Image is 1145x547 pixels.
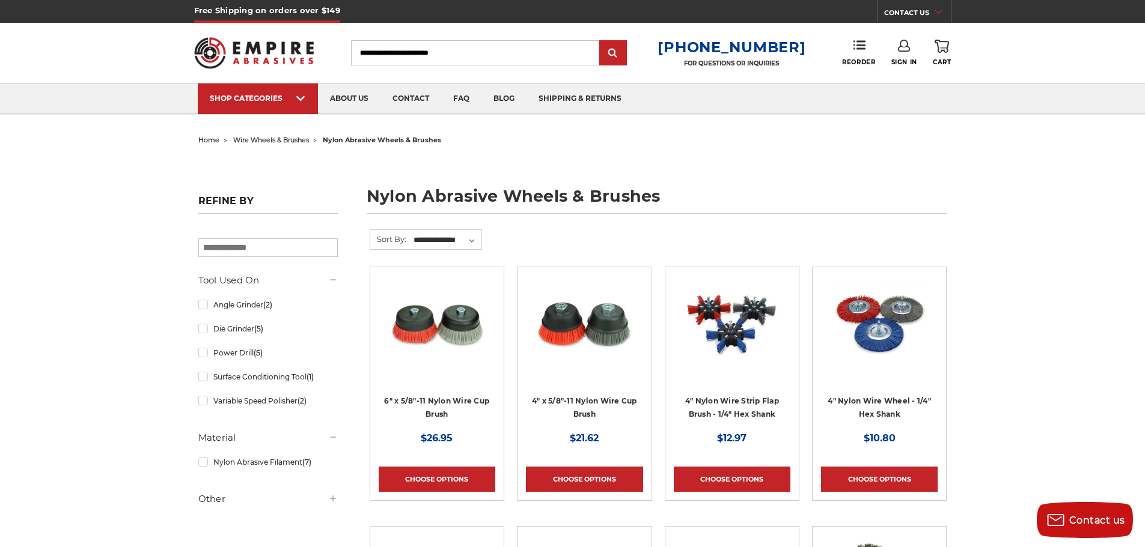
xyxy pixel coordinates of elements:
a: 4 inch nylon wire wheel for drill [821,276,938,392]
a: Choose Options [526,467,643,492]
span: Sign In [891,58,917,66]
a: Angle Grinder [198,294,338,315]
a: shipping & returns [527,83,634,114]
a: faq [441,83,481,114]
a: Power Drill [198,342,338,363]
img: 6" x 5/8"-11 Nylon Wire Wheel Cup Brushes [389,276,485,372]
label: Sort By: [370,230,406,248]
select: Sort By: [412,231,481,249]
button: Contact us [1037,502,1133,538]
a: [PHONE_NUMBER] [658,38,805,56]
span: (2) [263,300,272,309]
a: Choose Options [674,467,790,492]
a: CONTACT US [884,6,951,23]
span: Reorder [842,58,875,66]
a: blog [481,83,527,114]
a: contact [380,83,441,114]
h5: Tool Used On [198,273,338,288]
img: 4" x 5/8"-11 Nylon Wire Cup Brushes [536,276,632,372]
span: (7) [302,458,311,467]
span: (2) [298,396,307,405]
img: 4 inch strip flap brush [684,276,780,372]
a: Surface Conditioning Tool [198,366,338,387]
a: 4" Nylon Wire Wheel - 1/4" Hex Shank [828,396,931,419]
span: Contact us [1069,515,1125,526]
a: 4" x 5/8"-11 Nylon Wire Cup Brushes [526,276,643,392]
a: 6" x 5/8"-11 Nylon Wire Wheel Cup Brushes [379,276,495,392]
h5: Other [198,492,338,506]
a: Variable Speed Polisher [198,390,338,411]
span: $12.97 [717,432,747,444]
h5: Refine by [198,195,338,214]
a: Choose Options [821,467,938,492]
img: Empire Abrasives [194,29,314,76]
a: about us [318,83,380,114]
span: (5) [254,324,263,333]
span: (5) [254,348,263,357]
span: $21.62 [570,432,599,444]
a: wire wheels & brushes [233,136,309,144]
a: Nylon Abrasive Filament [198,452,338,473]
a: Choose Options [379,467,495,492]
a: 4 inch strip flap brush [674,276,790,392]
h5: Material [198,431,338,445]
a: 6" x 5/8"-11 Nylon Wire Cup Brush [384,396,489,419]
a: Reorder [842,40,875,65]
span: nylon abrasive wheels & brushes [323,136,441,144]
a: Die Grinder [198,318,338,339]
a: 4" Nylon Wire Strip Flap Brush - 1/4" Hex Shank [685,396,779,419]
input: Submit [601,41,625,65]
span: $10.80 [864,432,896,444]
span: Cart [933,58,951,66]
h1: nylon abrasive wheels & brushes [367,188,947,214]
img: 4 inch nylon wire wheel for drill [831,276,927,372]
a: Cart [933,40,951,66]
a: 4" x 5/8"-11 Nylon Wire Cup Brush [532,396,637,419]
p: FOR QUESTIONS OR INQUIRIES [658,59,805,67]
span: $26.95 [421,432,453,444]
a: home [198,136,219,144]
div: SHOP CATEGORIES [210,94,306,103]
span: (1) [307,372,314,381]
